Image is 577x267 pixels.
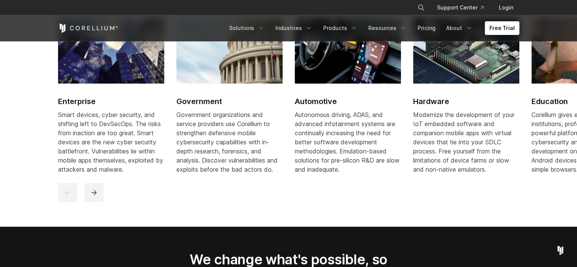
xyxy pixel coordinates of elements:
a: Automotive Automotive Autonomous driving, ADAS, and advanced infotainment systems are continually... [295,17,401,183]
div: Open Intercom Messenger [551,241,569,259]
div: Autonomous driving, ADAS, and advanced infotainment systems are continually increasing the need f... [295,110,401,174]
img: Government [176,17,283,84]
button: Search [414,1,428,14]
a: Login [493,1,519,14]
a: Hardware Hardware Modernize the development of your IoT embedded software and companion mobile ap... [413,17,519,183]
div: Navigation Menu [225,21,519,35]
a: Corellium Home [58,24,118,33]
a: Solutions [225,21,269,35]
a: About [442,21,477,35]
div: Navigation Menu [408,1,519,14]
a: Industries [271,21,317,35]
a: Free Trial [485,21,519,35]
div: Smart devices, cyber security, and shifting left to DevSecOps. The risks from inaction are too gr... [58,110,164,174]
button: previous [58,183,77,202]
h2: Hardware [413,96,519,107]
a: Products [319,21,362,35]
img: Enterprise [58,17,164,84]
img: Hardware [413,17,519,84]
h2: Enterprise [58,96,164,107]
span: Modernize the development of your IoT embedded software and companion mobile apps with virtual de... [413,111,514,173]
div: Government organizations and service providers use Corellium to strengthen defensive mobile cyber... [176,110,283,174]
h2: Automotive [295,96,401,107]
a: Enterprise Enterprise Smart devices, cyber security, and shifting left to DevSecOps. The risks fr... [58,17,164,183]
a: Government Government Government organizations and service providers use Corellium to strengthen ... [176,17,283,183]
button: next [85,183,104,202]
a: Resources [364,21,412,35]
h2: Government [176,96,283,107]
img: Automotive [295,17,401,84]
a: Pricing [413,21,440,35]
a: Support Center [431,1,490,14]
